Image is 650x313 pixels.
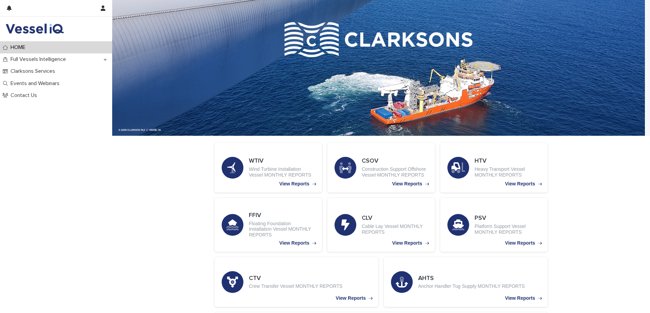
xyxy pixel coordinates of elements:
p: Heavy Transport Vessel MONTHLY REPORTS [475,166,541,178]
p: Full Vessels Intelligence [8,56,71,63]
a: View Reports [215,143,322,193]
p: Crew Transfer Vessel MONTHLY REPORTS [249,283,342,289]
h3: CLV [362,215,428,222]
p: Wind Turbine Installation Vessel MONTHLY REPORTS [249,166,315,178]
p: Platform Support Vessel MONTHLY REPORTS [475,224,541,235]
h3: CTV [249,275,342,282]
p: View Reports [505,295,535,301]
p: View Reports [279,240,309,246]
h3: HTV [475,158,541,165]
p: Construction Support Offshore Vessel MONTHLY REPORTS [362,166,428,178]
a: View Reports [440,143,548,193]
a: View Reports [327,198,435,252]
p: View Reports [505,240,535,246]
a: View Reports [215,198,322,252]
a: View Reports [215,257,378,307]
h3: WTIV [249,158,315,165]
h3: AHTS [418,275,525,282]
p: Floating Foundation Installation Vessel MONTHLY REPORTS [249,221,315,238]
p: HOME [8,44,31,51]
a: View Reports [384,257,548,307]
p: Cable Lay Vessel MONTHLY REPORTS [362,224,428,235]
p: Anchor Handler Tug Supply MONTHLY REPORTS [418,283,525,289]
p: Contact Us [8,92,42,99]
p: View Reports [279,181,309,187]
h3: PSV [475,215,541,222]
p: View Reports [392,181,422,187]
a: View Reports [440,198,548,252]
h3: FFIV [249,212,315,219]
img: DY2harLS7Ky7oFY6OHCp [5,22,64,36]
p: View Reports [505,181,535,187]
p: Clarksons Services [8,68,61,75]
p: View Reports [392,240,422,246]
h3: CSOV [362,158,428,165]
p: View Reports [336,295,366,301]
p: Events and Webinars [8,80,65,87]
a: View Reports [327,143,435,193]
